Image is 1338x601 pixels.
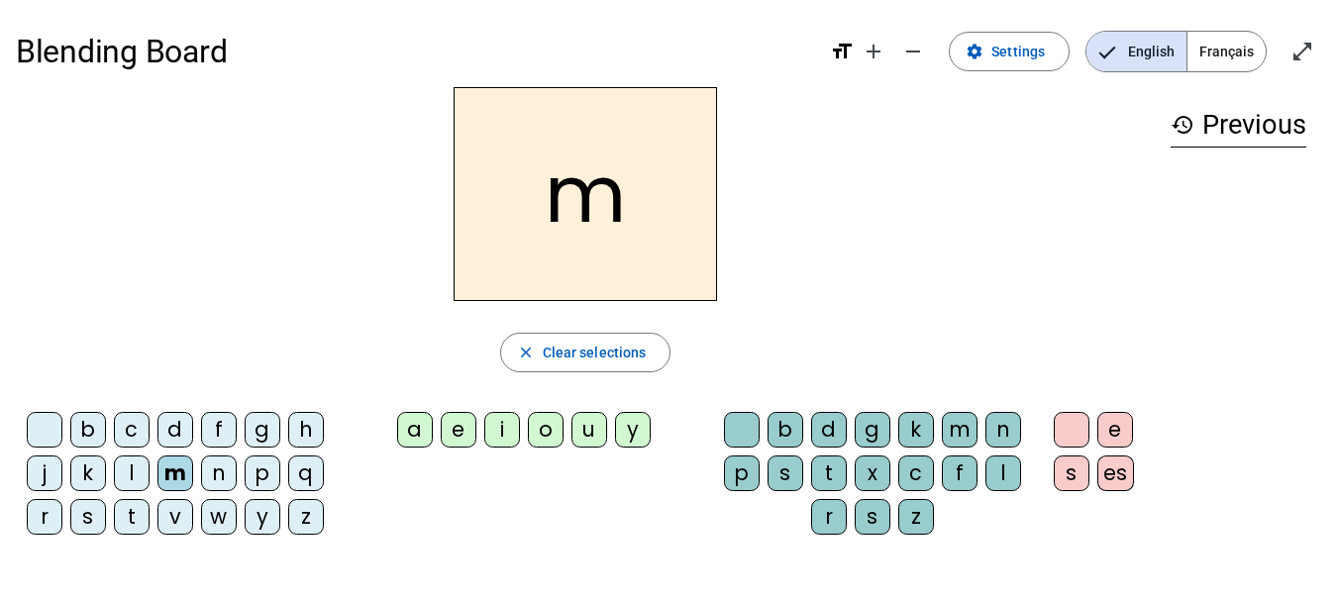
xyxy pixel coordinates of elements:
[724,455,760,491] div: p
[942,412,978,448] div: m
[70,412,106,448] div: b
[855,412,890,448] div: g
[27,455,62,491] div: j
[811,499,847,535] div: r
[201,455,237,491] div: n
[1085,31,1267,72] mat-button-toggle-group: Language selection
[855,455,890,491] div: x
[830,40,854,63] mat-icon: format_size
[901,40,925,63] mat-icon: remove
[397,412,433,448] div: a
[517,344,535,361] mat-icon: close
[615,412,651,448] div: y
[768,412,803,448] div: b
[768,455,803,491] div: s
[942,455,978,491] div: f
[201,499,237,535] div: w
[1054,455,1089,491] div: s
[893,32,933,71] button: Decrease font size
[949,32,1070,71] button: Settings
[1187,32,1266,71] span: Français
[985,455,1021,491] div: l
[288,412,324,448] div: h
[1097,455,1134,491] div: es
[1086,32,1186,71] span: English
[543,341,647,364] span: Clear selections
[114,412,150,448] div: c
[1171,103,1306,148] h3: Previous
[966,43,983,60] mat-icon: settings
[157,499,193,535] div: v
[484,412,520,448] div: i
[1290,40,1314,63] mat-icon: open_in_full
[114,455,150,491] div: l
[500,333,671,372] button: Clear selections
[288,499,324,535] div: z
[854,32,893,71] button: Increase font size
[201,412,237,448] div: f
[898,412,934,448] div: k
[528,412,564,448] div: o
[862,40,885,63] mat-icon: add
[1171,113,1194,137] mat-icon: history
[70,499,106,535] div: s
[571,412,607,448] div: u
[70,455,106,491] div: k
[288,455,324,491] div: q
[855,499,890,535] div: s
[157,455,193,491] div: m
[27,499,62,535] div: r
[441,412,476,448] div: e
[898,499,934,535] div: z
[245,412,280,448] div: g
[898,455,934,491] div: c
[985,412,1021,448] div: n
[1097,412,1133,448] div: e
[811,455,847,491] div: t
[245,455,280,491] div: p
[454,87,717,301] h2: m
[991,40,1045,63] span: Settings
[245,499,280,535] div: y
[114,499,150,535] div: t
[157,412,193,448] div: d
[16,20,814,83] h1: Blending Board
[1283,32,1322,71] button: Enter full screen
[811,412,847,448] div: d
